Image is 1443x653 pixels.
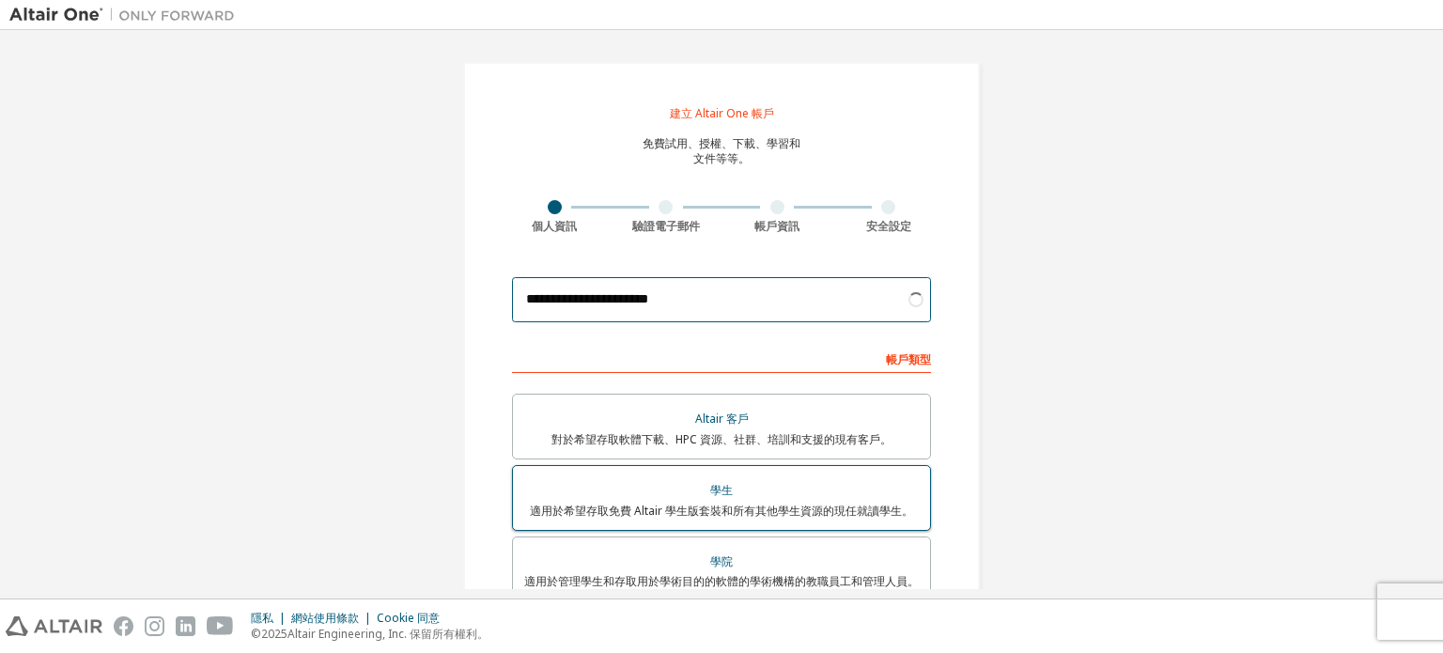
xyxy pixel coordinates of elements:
[176,616,195,636] img: linkedin.svg
[6,616,102,636] img: altair_logo.svg
[145,616,164,636] img: instagram.svg
[291,610,359,626] font: 網站使用條款
[693,150,750,166] font: 文件等等。
[532,218,577,234] font: 個人資訊
[524,573,919,589] font: 適用於管理學生和存取用於學術目的的軟體的學術機構的教職員工和管理人員。
[207,616,234,636] img: youtube.svg
[866,218,911,234] font: 安全設定
[251,626,261,642] font: ©
[643,135,800,151] font: 免費試用、授權、下載、學習和
[695,411,749,427] font: Altair 客戶
[114,616,133,636] img: facebook.svg
[670,105,774,121] font: 建立 Altair One 帳戶
[287,626,489,642] font: Altair Engineering, Inc. 保留所有權利。
[261,626,287,642] font: 2025
[886,351,931,367] font: 帳戶類型
[9,6,244,24] img: 牽牛星一號
[551,431,892,447] font: 對於希望存取軟體下載、HPC 資源、社群、培訓和支援的現有客戶。
[710,482,733,498] font: 學生
[377,610,440,626] font: Cookie 同意
[710,553,733,569] font: 學院
[632,218,700,234] font: 驗證電子郵件
[251,610,273,626] font: 隱私
[754,218,799,234] font: 帳戶資訊
[530,503,913,519] font: 適用於希望存取免費 Altair 學生版套裝和所有其他學生資源的現任就讀學生。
